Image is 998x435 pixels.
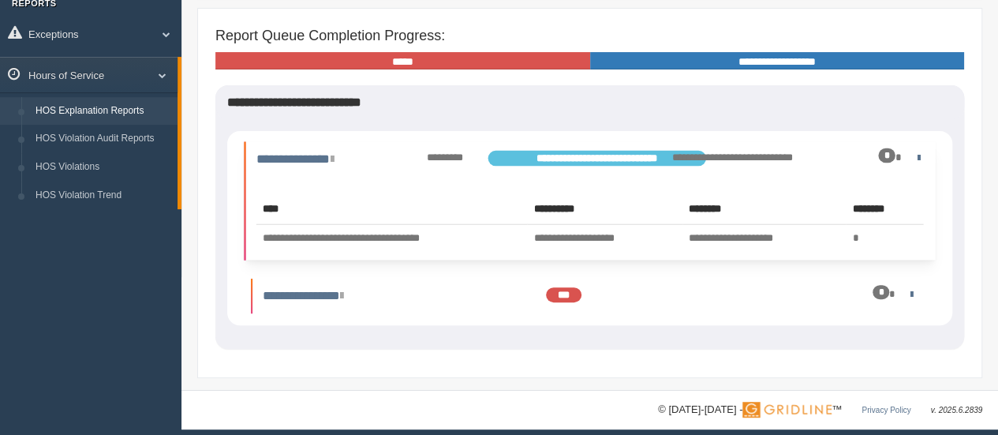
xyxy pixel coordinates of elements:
div: © [DATE]-[DATE] - ™ [658,402,982,418]
span: v. 2025.6.2839 [931,406,982,414]
img: Gridline [742,402,832,418]
a: HOS Explanation Reports [28,97,178,126]
a: HOS Violations [28,153,178,182]
h4: Report Queue Completion Progress: [215,28,964,44]
a: Privacy Policy [862,406,910,414]
li: Expand [251,279,929,313]
li: Expand [244,142,935,261]
a: HOS Violation Audit Reports [28,125,178,153]
a: HOS Violation Trend [28,182,178,210]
